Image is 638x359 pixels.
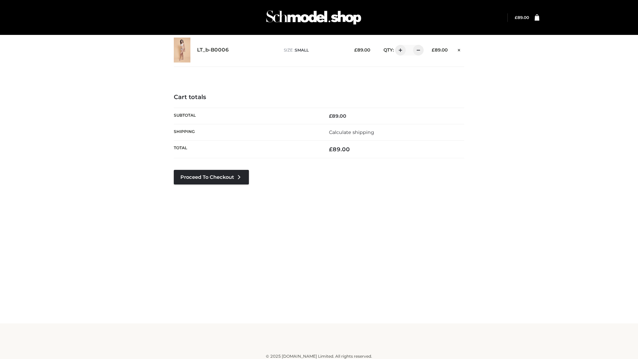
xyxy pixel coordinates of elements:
th: Subtotal [174,108,319,124]
bdi: 89.00 [515,15,529,20]
a: LT_b-B0006 [197,47,229,53]
span: £ [432,47,435,53]
span: SMALL [295,48,309,53]
span: £ [329,146,333,153]
th: Shipping [174,124,319,140]
a: Remove this item [454,45,464,54]
a: Calculate shipping [329,129,374,135]
bdi: 89.00 [432,47,448,53]
bdi: 89.00 [329,113,346,119]
p: size : [284,47,344,53]
bdi: 89.00 [329,146,350,153]
span: £ [515,15,517,20]
bdi: 89.00 [354,47,370,53]
span: £ [354,47,357,53]
a: £89.00 [515,15,529,20]
a: Proceed to Checkout [174,170,249,184]
span: £ [329,113,332,119]
img: Schmodel Admin 964 [264,4,364,31]
div: QTY: [377,45,421,56]
th: Total [174,141,319,158]
h4: Cart totals [174,94,464,101]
